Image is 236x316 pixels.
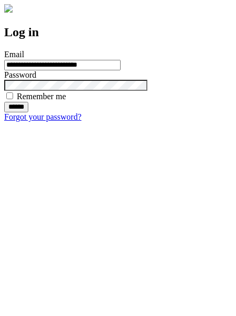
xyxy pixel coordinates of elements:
[4,25,232,39] h2: Log in
[4,70,36,79] label: Password
[4,50,24,59] label: Email
[17,92,66,101] label: Remember me
[4,112,81,121] a: Forgot your password?
[4,4,13,13] img: logo-4e3dc11c47720685a147b03b5a06dd966a58ff35d612b21f08c02c0306f2b779.png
